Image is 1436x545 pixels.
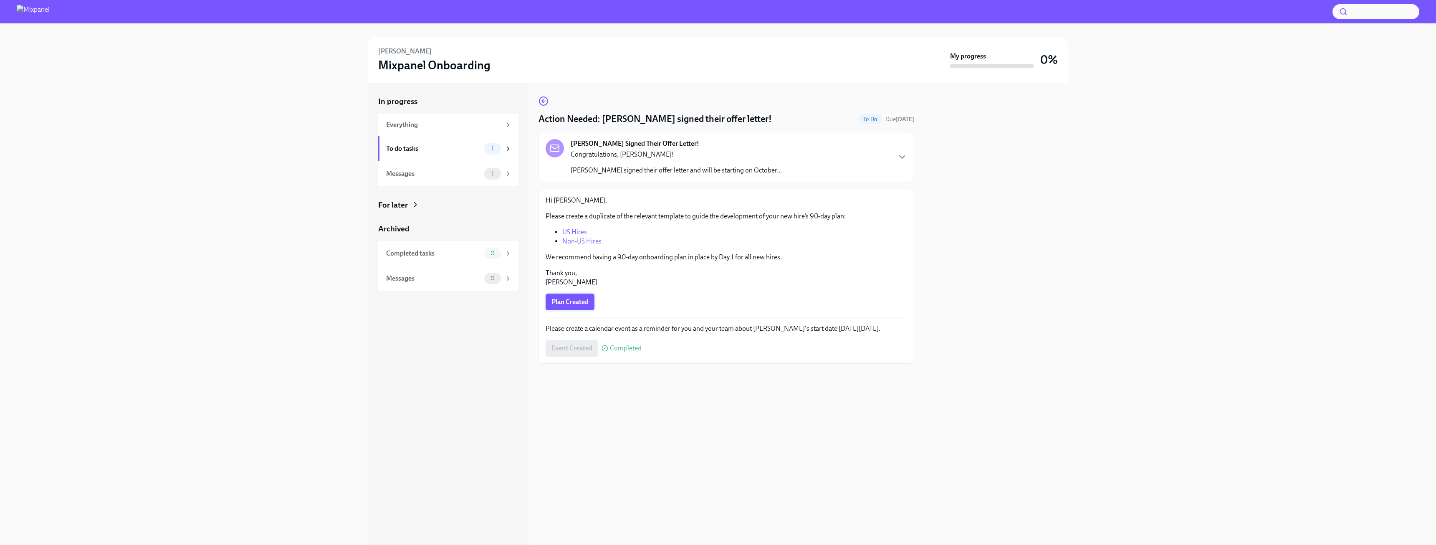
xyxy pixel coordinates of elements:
span: 1 [486,170,499,177]
div: Everything [386,120,501,129]
p: Congratulations, [PERSON_NAME]! [571,150,782,159]
span: October 14th, 2025 09:00 [885,115,914,123]
a: Messages1 [378,161,518,186]
img: Mixpanel [17,5,50,18]
p: Hi [PERSON_NAME], [546,196,907,205]
div: Messages [386,274,481,283]
div: Completed tasks [386,249,481,258]
div: Messages [386,169,481,178]
p: [PERSON_NAME] signed their offer letter and will be starting on October... [571,166,782,175]
span: 0 [485,250,500,256]
span: Plan Created [551,298,589,306]
h4: Action Needed: [PERSON_NAME] signed their offer letter! [538,113,772,125]
strong: [DATE] [896,116,914,123]
p: We recommend having a 90-day onboarding plan in place by Day 1 for all new hires. [546,253,907,262]
strong: [PERSON_NAME] Signed Their Offer Letter! [571,139,699,148]
a: Completed tasks0 [378,241,518,266]
p: Please create a duplicate of the relevant template to guide the development of your new hire’s 90... [546,212,907,221]
div: To do tasks [386,144,481,153]
a: Everything [378,114,518,136]
a: Archived [378,223,518,234]
span: 1 [486,145,499,152]
a: US Hires [562,228,587,236]
strong: My progress [950,52,986,61]
h6: [PERSON_NAME] [378,47,432,56]
a: To do tasks1 [378,136,518,161]
span: To Do [858,116,882,122]
h3: Mixpanel Onboarding [378,58,490,73]
div: For later [378,200,408,210]
a: Messages0 [378,266,518,291]
p: Please create a calendar event as a reminder for you and your team about [PERSON_NAME]'s start da... [546,324,907,333]
a: Non-US Hires [562,237,602,245]
a: In progress [378,96,518,107]
h3: 0% [1040,52,1058,67]
a: For later [378,200,518,210]
span: 0 [485,275,500,281]
button: Plan Created [546,294,594,310]
span: Completed [610,345,642,352]
p: Thank you, [PERSON_NAME] [546,269,907,287]
span: Due [885,116,914,123]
